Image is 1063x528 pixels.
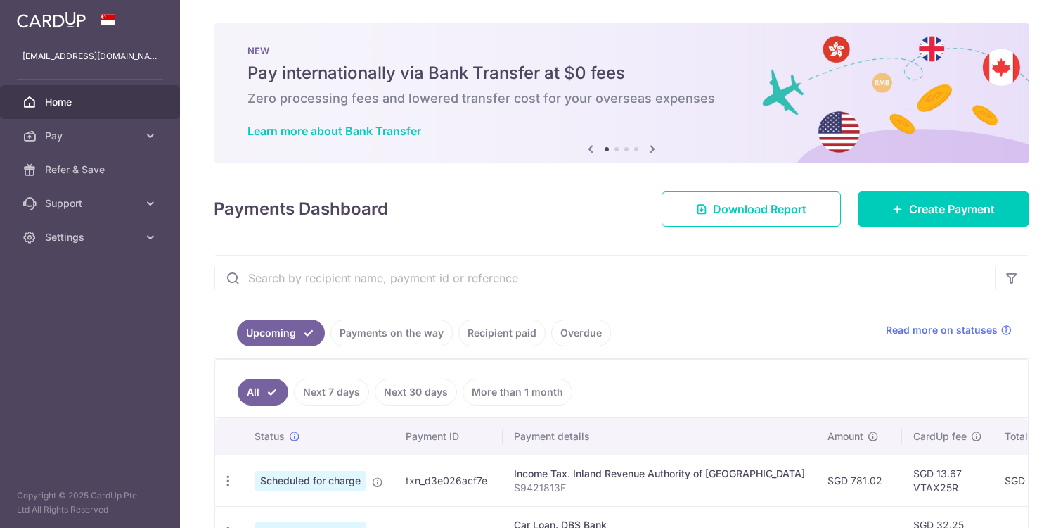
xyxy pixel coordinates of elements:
img: Bank transfer banner [214,23,1029,163]
span: Create Payment [909,201,995,218]
p: [EMAIL_ADDRESS][DOMAIN_NAME] [22,49,157,63]
td: SGD 13.67 VTAX25R [902,455,993,506]
a: Next 30 days [375,379,457,406]
div: Income Tax. Inland Revenue Authority of [GEOGRAPHIC_DATA] [514,467,805,481]
p: NEW [247,45,996,56]
img: CardUp [17,11,86,28]
th: Payment details [503,418,816,455]
span: Amount [827,429,863,444]
span: Home [45,95,138,109]
a: Overdue [551,320,611,346]
span: Scheduled for charge [255,471,366,491]
a: Recipient paid [458,320,546,346]
span: CardUp fee [913,429,967,444]
input: Search by recipient name, payment id or reference [214,256,995,301]
span: Total amt. [1005,429,1051,444]
span: Pay [45,129,138,143]
p: S9421813F [514,481,805,495]
span: Settings [45,230,138,244]
a: Learn more about Bank Transfer [247,124,421,138]
span: Support [45,196,138,210]
th: Payment ID [394,418,503,455]
a: Upcoming [237,320,325,346]
a: More than 1 month [463,379,572,406]
a: Download Report [662,191,841,227]
h4: Payments Dashboard [214,196,388,222]
a: All [238,379,288,406]
h6: Zero processing fees and lowered transfer cost for your overseas expenses [247,90,996,107]
a: Read more on statuses [886,323,1012,337]
a: Create Payment [858,191,1029,227]
a: Next 7 days [294,379,369,406]
span: Read more on statuses [886,323,998,337]
a: Payments on the way [330,320,453,346]
td: txn_d3e026acf7e [394,455,503,506]
span: Status [255,429,285,444]
span: Download Report [713,201,806,218]
h5: Pay internationally via Bank Transfer at $0 fees [247,62,996,84]
td: SGD 781.02 [816,455,902,506]
span: Refer & Save [45,163,138,177]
